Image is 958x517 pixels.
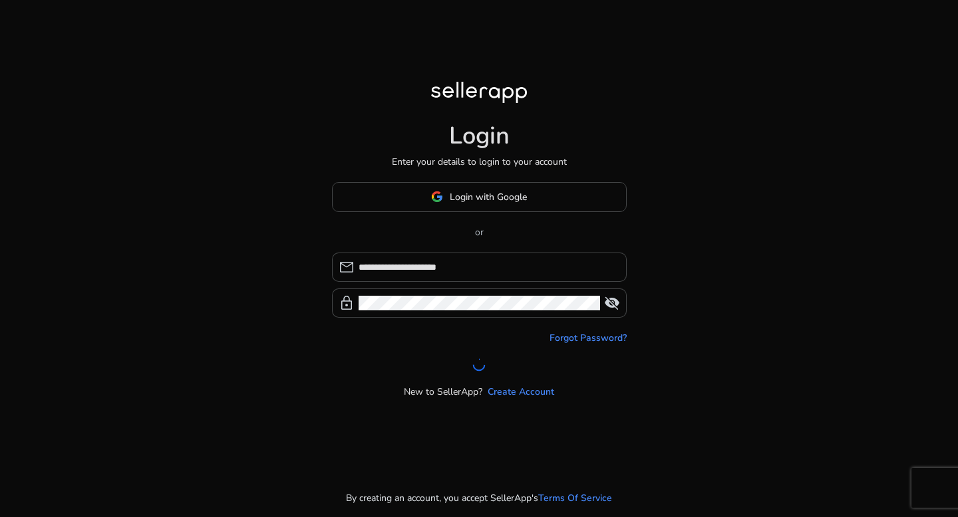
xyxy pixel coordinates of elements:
a: Terms Of Service [538,491,612,505]
button: Login with Google [332,182,627,212]
span: Login with Google [450,190,527,204]
a: Create Account [488,385,554,399]
p: New to SellerApp? [404,385,482,399]
span: visibility_off [604,295,620,311]
p: Enter your details to login to your account [392,155,567,169]
span: lock [339,295,355,311]
p: or [332,225,627,239]
img: google-logo.svg [431,191,443,203]
a: Forgot Password? [550,331,627,345]
h1: Login [449,122,510,150]
span: mail [339,259,355,275]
